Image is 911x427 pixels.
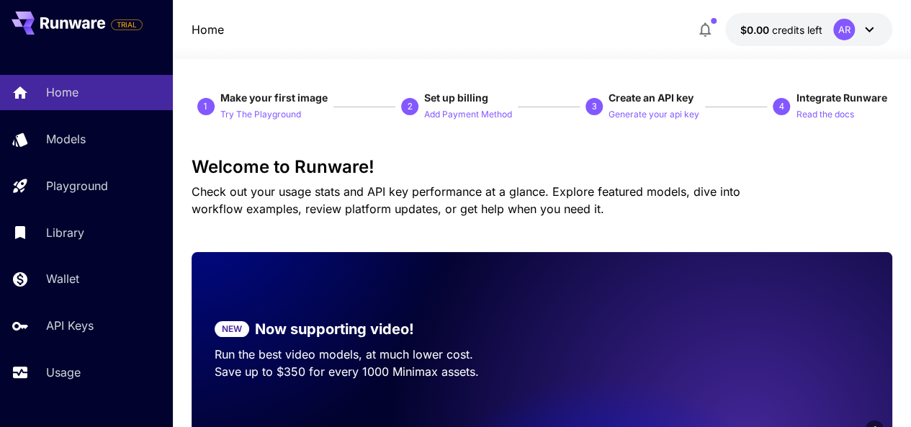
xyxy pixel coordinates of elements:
[407,100,412,113] p: 2
[46,270,79,287] p: Wallet
[220,108,301,122] p: Try The Playground
[192,157,893,177] h3: Welcome to Runware!
[771,24,822,36] span: credits left
[112,19,142,30] span: TRIAL
[796,91,887,104] span: Integrate Runware
[46,364,81,381] p: Usage
[725,13,892,46] button: $0.00AR
[192,184,740,216] span: Check out your usage stats and API key performance at a glance. Explore featured models, dive int...
[46,317,94,334] p: API Keys
[740,24,771,36] span: $0.00
[46,84,78,101] p: Home
[46,130,86,148] p: Models
[796,108,853,122] p: Read the docs
[215,346,519,363] p: Run the best video models, at much lower cost.
[192,21,224,38] a: Home
[609,105,699,122] button: Generate your api key
[111,16,143,33] span: Add your payment card to enable full platform functionality.
[46,177,108,194] p: Playground
[424,105,512,122] button: Add Payment Method
[222,323,242,336] p: NEW
[833,19,855,40] div: AR
[424,108,512,122] p: Add Payment Method
[203,100,208,113] p: 1
[192,21,224,38] nav: breadcrumb
[779,100,784,113] p: 4
[46,224,84,241] p: Library
[796,105,853,122] button: Read the docs
[592,100,597,113] p: 3
[215,363,519,380] p: Save up to $350 for every 1000 Minimax assets.
[424,91,488,104] span: Set up billing
[609,91,694,104] span: Create an API key
[220,91,328,104] span: Make your first image
[609,108,699,122] p: Generate your api key
[740,22,822,37] div: $0.00
[255,318,414,340] p: Now supporting video!
[220,105,301,122] button: Try The Playground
